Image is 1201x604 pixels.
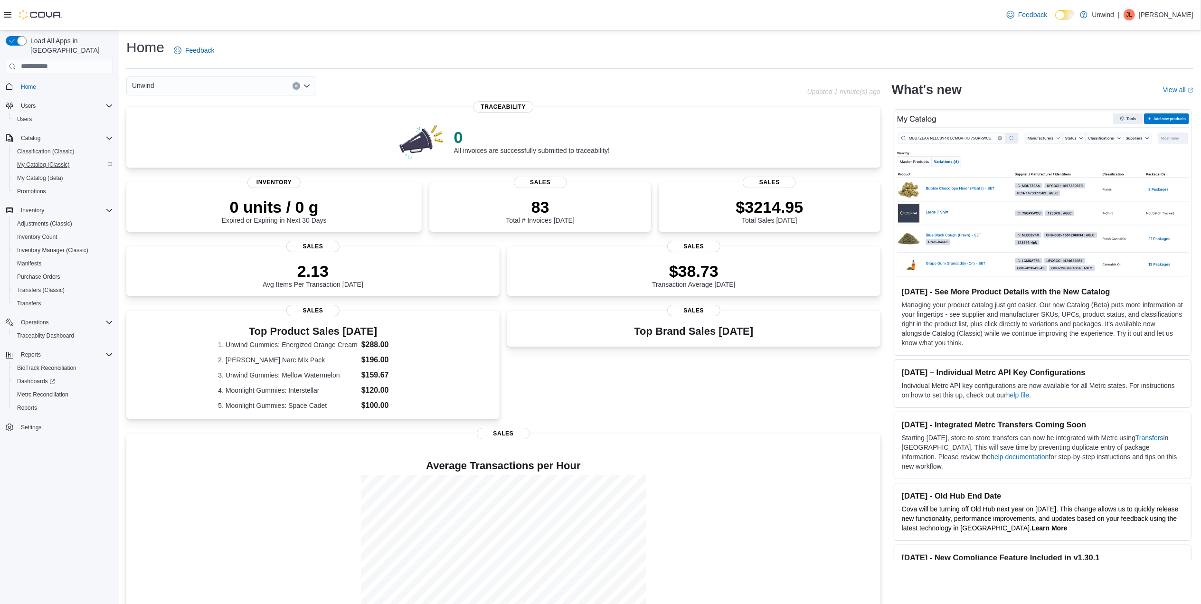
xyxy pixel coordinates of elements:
p: Updated 1 minute(s) ago [807,88,880,95]
a: Classification (Classic) [13,146,78,157]
a: Promotions [13,186,50,197]
p: $38.73 [652,262,736,281]
h3: [DATE] - New Compliance Feature Included in v1.30.1 [902,553,1183,562]
p: 2.13 [263,262,363,281]
span: Sales [286,305,340,316]
button: Reports [17,349,45,360]
button: Inventory Manager (Classic) [9,244,117,257]
dd: $120.00 [361,385,408,396]
a: help documentation [991,453,1049,461]
a: Home [17,81,40,93]
span: Inventory Manager (Classic) [13,245,113,256]
a: Dashboards [13,376,59,387]
a: View allExternal link [1163,86,1193,94]
a: Dashboards [9,375,117,388]
a: Purchase Orders [13,271,64,283]
span: Promotions [13,186,113,197]
span: Inventory [21,207,44,214]
h2: What's new [892,82,962,97]
div: Avg Items Per Transaction [DATE] [263,262,363,288]
button: Inventory Count [9,230,117,244]
button: BioTrack Reconciliation [9,361,117,375]
span: Purchase Orders [13,271,113,283]
button: Transfers (Classic) [9,283,117,297]
span: Home [17,81,113,93]
span: Users [17,100,113,112]
a: Transfers (Classic) [13,284,68,296]
span: Inventory Manager (Classic) [17,246,88,254]
span: BioTrack Reconciliation [17,364,76,372]
span: Sales [286,241,340,252]
span: Catalog [21,134,40,142]
span: Feedback [185,46,214,55]
span: My Catalog (Beta) [13,172,113,184]
p: Starting [DATE], store-to-store transfers can now be integrated with Metrc using in [GEOGRAPHIC_D... [902,433,1183,471]
button: Metrc Reconciliation [9,388,117,401]
dt: 4. Moonlight Gummies: Interstellar [218,386,357,395]
button: Operations [17,317,53,328]
p: | [1118,9,1120,20]
span: Transfers (Classic) [13,284,113,296]
span: Sales [743,177,796,188]
span: Users [21,102,36,110]
span: Inventory Count [17,233,57,241]
span: Sales [667,241,720,252]
span: Manifests [13,258,113,269]
span: Settings [17,421,113,433]
div: All invoices are successfully submitted to traceability! [454,128,610,154]
dd: $288.00 [361,339,408,350]
span: Users [17,115,32,123]
a: Feedback [1003,5,1051,24]
span: Traceabilty Dashboard [17,332,74,340]
a: Settings [17,422,45,433]
button: Adjustments (Classic) [9,217,117,230]
span: Catalog [17,132,113,144]
p: Managing your product catalog just got easier. Our new Catalog (Beta) puts more information at yo... [902,300,1183,348]
button: Home [2,80,117,94]
button: Promotions [9,185,117,198]
p: [PERSON_NAME] [1139,9,1193,20]
nav: Complex example [6,76,113,459]
a: Reports [13,402,41,414]
span: Unwind [132,80,154,91]
span: Traceability [473,101,533,113]
span: Purchase Orders [17,273,60,281]
span: Adjustments (Classic) [13,218,113,229]
span: BioTrack Reconciliation [13,362,113,374]
button: Manifests [9,257,117,270]
a: Transfers [1135,434,1163,442]
h1: Home [126,38,164,57]
dd: $100.00 [361,400,408,411]
button: Settings [2,420,117,434]
button: Inventory [2,204,117,217]
dd: $196.00 [361,354,408,366]
span: Traceabilty Dashboard [13,330,113,341]
input: Dark Mode [1055,10,1075,20]
span: Transfers [13,298,113,309]
span: Sales [477,428,530,439]
dt: 3. Unwind Gummies: Mellow Watermelon [218,370,357,380]
span: My Catalog (Classic) [13,159,113,170]
img: Cova [19,10,62,19]
dt: 5. Moonlight Gummies: Space Cadet [218,401,357,410]
span: My Catalog (Classic) [17,161,70,169]
span: My Catalog (Beta) [17,174,63,182]
span: Classification (Classic) [13,146,113,157]
a: Metrc Reconciliation [13,389,72,400]
span: Inventory [247,177,301,188]
dt: 1. Unwind Gummies: Energized Orange Cream [218,340,357,349]
a: help file [1006,391,1029,399]
button: Users [2,99,117,113]
div: Transaction Average [DATE] [652,262,736,288]
span: Reports [17,404,37,412]
p: $3214.95 [736,198,804,217]
a: My Catalog (Classic) [13,159,74,170]
a: Traceabilty Dashboard [13,330,78,341]
span: Transfers (Classic) [17,286,65,294]
h3: [DATE] - Integrated Metrc Transfers Coming Soon [902,420,1183,429]
button: Traceabilty Dashboard [9,329,117,342]
button: Clear input [293,82,300,90]
p: Individual Metrc API key configurations are now available for all Metrc states. For instructions ... [902,381,1183,400]
dd: $159.67 [361,369,408,381]
p: 0 [454,128,610,147]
